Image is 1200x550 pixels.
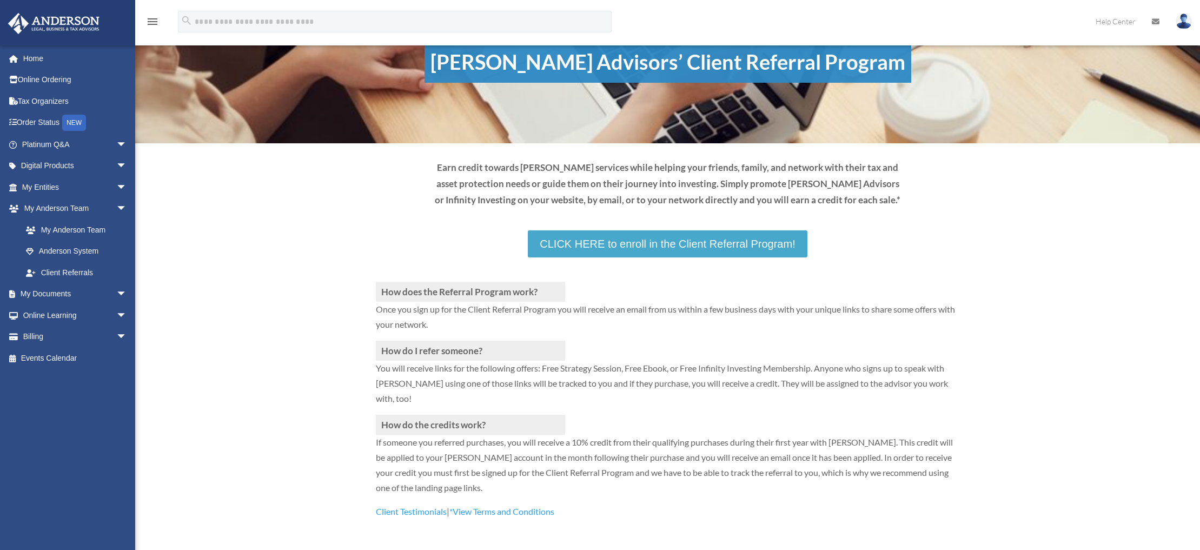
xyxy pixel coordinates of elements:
a: Platinum Q&Aarrow_drop_down [8,134,143,155]
a: CLICK HERE to enroll in the Client Referral Program! [528,230,807,257]
a: Client Testimonials [376,506,447,522]
i: search [181,15,193,26]
p: If someone you referred purchases, you will receive a 10% credit from their qualifying purchases ... [376,435,960,504]
a: Online Learningarrow_drop_down [8,304,143,326]
a: Events Calendar [8,347,143,369]
a: My Entitiesarrow_drop_down [8,176,143,198]
img: User Pic [1176,14,1192,29]
h3: How does the Referral Program work? [376,282,565,302]
a: My Anderson Team [15,219,143,241]
h3: How do the credits work? [376,415,565,435]
span: arrow_drop_down [116,198,138,220]
p: Earn credit towards [PERSON_NAME] services while helping your friends, family, and network with t... [434,160,901,208]
a: My Documentsarrow_drop_down [8,283,143,305]
a: Home [8,48,143,69]
a: Tax Organizers [8,90,143,112]
span: arrow_drop_down [116,326,138,348]
a: Billingarrow_drop_down [8,326,143,348]
h1: [PERSON_NAME] Advisors’ Client Referral Program [425,41,911,83]
span: arrow_drop_down [116,176,138,198]
a: Client Referrals [15,262,138,283]
i: menu [146,15,159,28]
span: arrow_drop_down [116,304,138,327]
p: | [376,504,960,519]
div: NEW [62,115,86,131]
a: Order StatusNEW [8,112,143,134]
img: Anderson Advisors Platinum Portal [5,13,103,34]
span: arrow_drop_down [116,134,138,156]
h3: How do I refer someone? [376,341,565,361]
a: *View Terms and Conditions [449,506,554,522]
span: arrow_drop_down [116,155,138,177]
p: Once you sign up for the Client Referral Program you will receive an email from us within a few b... [376,302,960,341]
p: You will receive links for the following offers: Free Strategy Session, Free Ebook, or Free Infin... [376,361,960,415]
a: Digital Productsarrow_drop_down [8,155,143,177]
span: arrow_drop_down [116,283,138,306]
a: Anderson System [15,241,143,262]
a: My Anderson Teamarrow_drop_down [8,198,143,220]
a: Online Ordering [8,69,143,91]
a: menu [146,19,159,28]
